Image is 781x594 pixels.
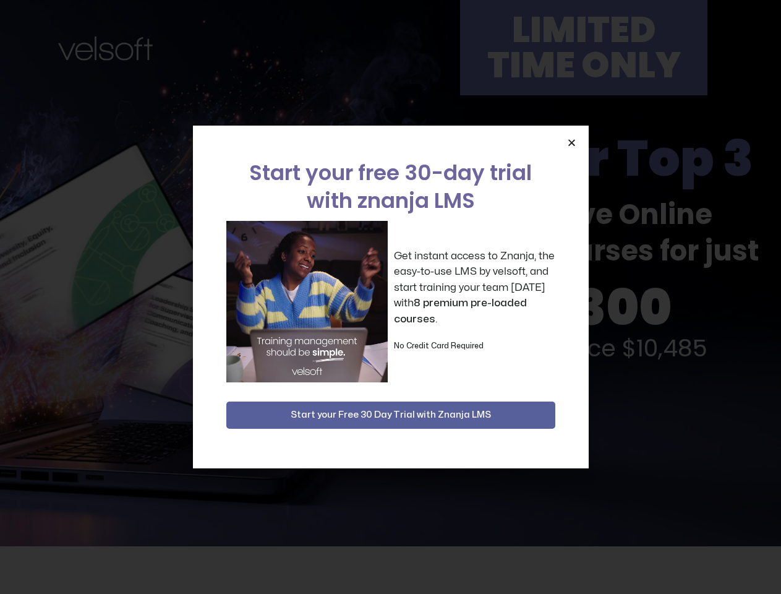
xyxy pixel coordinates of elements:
strong: No Credit Card Required [394,342,484,350]
img: a woman sitting at her laptop dancing [226,221,388,382]
strong: 8 premium pre-loaded courses [394,298,527,324]
span: Start your Free 30 Day Trial with Znanja LMS [291,408,491,423]
p: Get instant access to Znanja, the easy-to-use LMS by velsoft, and start training your team [DATE]... [394,248,555,327]
h2: Start your free 30-day trial with znanja LMS [226,159,555,215]
a: Close [567,138,576,147]
button: Start your Free 30 Day Trial with Znanja LMS [226,402,555,429]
